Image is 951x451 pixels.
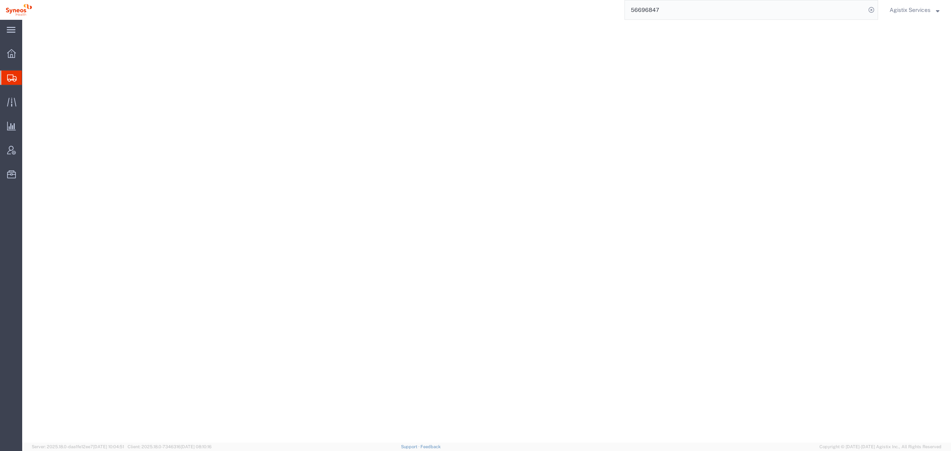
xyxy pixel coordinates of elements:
[420,444,441,449] a: Feedback
[889,5,940,15] button: Agistix Services
[819,443,941,450] span: Copyright © [DATE]-[DATE] Agistix Inc., All Rights Reserved
[128,444,212,449] span: Client: 2025.18.0-7346316
[93,444,124,449] span: [DATE] 10:04:51
[401,444,421,449] a: Support
[890,6,930,14] span: Agistix Services
[6,4,32,16] img: logo
[625,0,866,19] input: Search for shipment number, reference number
[181,444,212,449] span: [DATE] 08:10:16
[22,20,951,443] iframe: FS Legacy Container
[32,444,124,449] span: Server: 2025.18.0-daa1fe12ee7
